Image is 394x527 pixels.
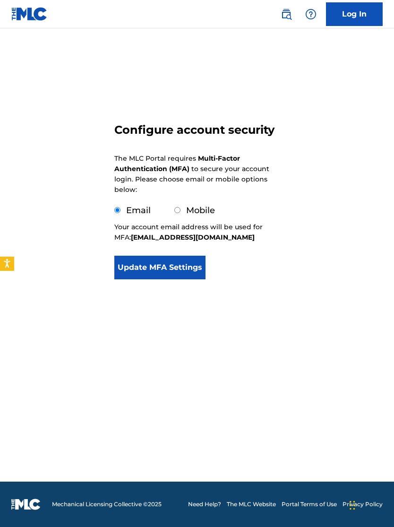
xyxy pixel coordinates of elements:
[281,9,292,20] img: search
[326,2,383,26] a: Log In
[52,500,162,509] span: Mechanical Licensing Collective © 2025
[301,5,320,24] div: Help
[131,233,255,242] strong: [EMAIL_ADDRESS][DOMAIN_NAME]
[227,500,276,509] a: The MLC Website
[114,123,274,137] h3: Configure account security
[277,5,296,24] a: Public Search
[350,491,355,519] div: Drag
[11,7,48,21] img: MLC Logo
[11,499,41,510] img: logo
[343,500,383,509] a: Privacy Policy
[114,153,269,195] p: The MLC Portal requires to secure your account login. Please choose email or mobile options below:
[305,9,317,20] img: help
[347,482,394,527] iframe: Chat Widget
[188,500,221,509] a: Need Help?
[186,205,215,216] label: Mobile
[114,222,280,242] p: Your account email address will be used for MFA:
[114,256,206,279] button: Update MFA Settings
[126,205,151,216] label: Email
[282,500,337,509] a: Portal Terms of Use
